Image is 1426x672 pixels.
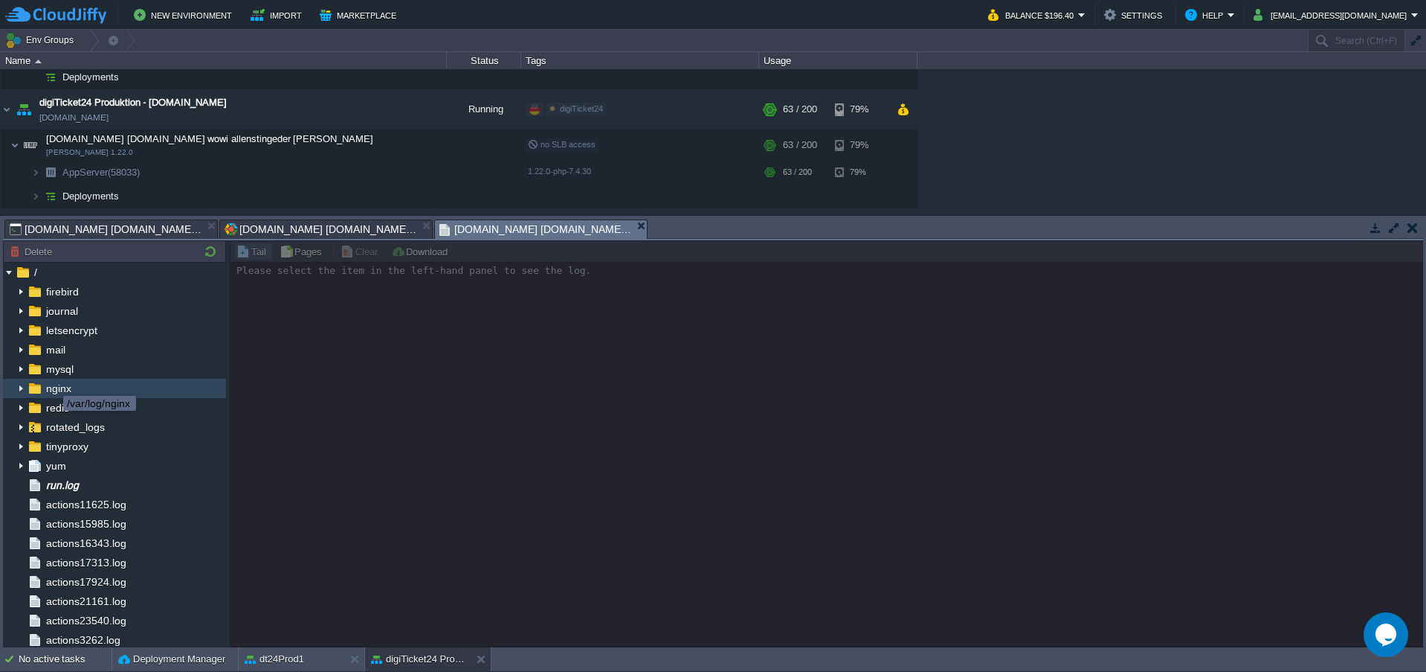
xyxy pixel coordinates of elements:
div: 1% [835,208,883,249]
button: Help [1185,6,1227,24]
button: Env Groups [5,30,79,51]
span: (58033) [108,167,140,178]
span: [DOMAIN_NAME] [DOMAIN_NAME] wowi allenstingeder [PERSON_NAME] : Add-Ons [225,220,418,238]
a: rotated_logs [43,420,107,434]
div: Running [447,208,521,249]
a: tinyproxy [43,440,91,453]
div: Usage [760,52,917,69]
a: Deployments [61,190,121,202]
a: Deployments [61,71,121,83]
a: actions15985.log [43,517,129,531]
img: AMDAwAAAACH5BAEAAAAALAAAAAABAAEAAAICRAEAOw== [13,89,34,129]
button: Marketplace [320,6,401,24]
div: Running [447,89,521,129]
button: Deployment Manager [118,652,225,667]
a: actions16343.log [43,537,129,550]
a: actions21161.log [43,595,129,608]
img: AMDAwAAAACH5BAEAAAAALAAAAAABAAEAAAICRAEAOw== [13,208,34,249]
button: Balance $196.40 [988,6,1078,24]
button: Delete [10,245,57,258]
a: AppServer(58033) [61,166,142,179]
div: Name [1,52,446,69]
div: 2 / 32 [783,208,807,249]
span: no SLB access [528,140,596,149]
a: actions3262.log [43,633,123,647]
a: nginx [43,382,74,395]
a: run.log [43,479,81,492]
a: actions17924.log [43,575,129,589]
button: Import [251,6,306,24]
div: 63 / 200 [783,161,812,184]
div: 63 / 200 [783,89,817,129]
img: AMDAwAAAACH5BAEAAAAALAAAAAABAAEAAAICRAEAOw== [40,185,61,208]
div: 79% [835,130,883,160]
div: 63 / 200 [783,130,817,160]
img: AMDAwAAAACH5BAEAAAAALAAAAAABAAEAAAICRAEAOw== [31,65,40,89]
a: mysql [43,362,76,376]
img: AMDAwAAAACH5BAEAAAAALAAAAAABAAEAAAICRAEAOw== [40,161,61,184]
a: [DOMAIN_NAME] [DOMAIN_NAME] wowi allenstingeder [PERSON_NAME][PERSON_NAME] 1.22.0 [45,133,375,144]
button: [EMAIL_ADDRESS][DOMAIN_NAME] [1254,6,1411,24]
div: Status [448,52,520,69]
a: digiTicket24 Produktion - [DOMAIN_NAME] [39,95,227,110]
a: redis [43,401,71,415]
img: AMDAwAAAACH5BAEAAAAALAAAAAABAAEAAAICRAEAOw== [10,130,19,160]
button: digiTicket24 Produktion - [DOMAIN_NAME] [371,652,465,667]
a: / [31,266,39,279]
a: yum [43,459,68,473]
span: [DOMAIN_NAME] [DOMAIN_NAME] wowi allenstingeder [PERSON_NAME] : Web SSH [10,220,203,238]
iframe: chat widget [1364,612,1411,657]
span: actions11625.log [43,498,129,511]
img: CloudJiffy [5,6,106,25]
img: AMDAwAAAACH5BAEAAAAALAAAAAABAAEAAAICRAEAOw== [1,89,13,129]
span: digiTicket24 [560,104,603,113]
a: [DOMAIN_NAME] [39,110,109,125]
img: AMDAwAAAACH5BAEAAAAALAAAAAABAAEAAAICRAEAOw== [40,65,61,89]
div: 79% [835,161,883,184]
img: AMDAwAAAACH5BAEAAAAALAAAAAABAAEAAAICRAEAOw== [35,60,42,63]
a: letsencrypt [43,324,100,337]
button: dt24Prod1 [245,652,304,667]
div: Tags [522,52,758,69]
span: [DOMAIN_NAME] [DOMAIN_NAME] wowi allenstingeder [PERSON_NAME] : Log [439,220,633,239]
div: No active tasks [19,647,112,671]
img: AMDAwAAAACH5BAEAAAAALAAAAAABAAEAAAICRAEAOw== [31,161,40,184]
a: firebird [43,285,81,298]
a: actions17313.log [43,556,129,569]
a: actions23540.log [43,614,129,627]
a: journal [43,304,80,318]
span: [PERSON_NAME] 1.22.0 [46,148,133,157]
span: AppServer [61,166,142,179]
div: 79% [835,89,883,129]
span: 1.22.0-php-7.4.30 [528,167,591,176]
a: mail [43,343,68,356]
button: New Environment [134,6,236,24]
span: [DOMAIN_NAME] [DOMAIN_NAME] wowi allenstingeder [PERSON_NAME] [45,132,375,145]
div: /var/log/nginx [67,397,132,409]
img: AMDAwAAAACH5BAEAAAAALAAAAAABAAEAAAICRAEAOw== [1,208,13,249]
button: Settings [1104,6,1167,24]
img: AMDAwAAAACH5BAEAAAAALAAAAAABAAEAAAICRAEAOw== [31,185,40,208]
